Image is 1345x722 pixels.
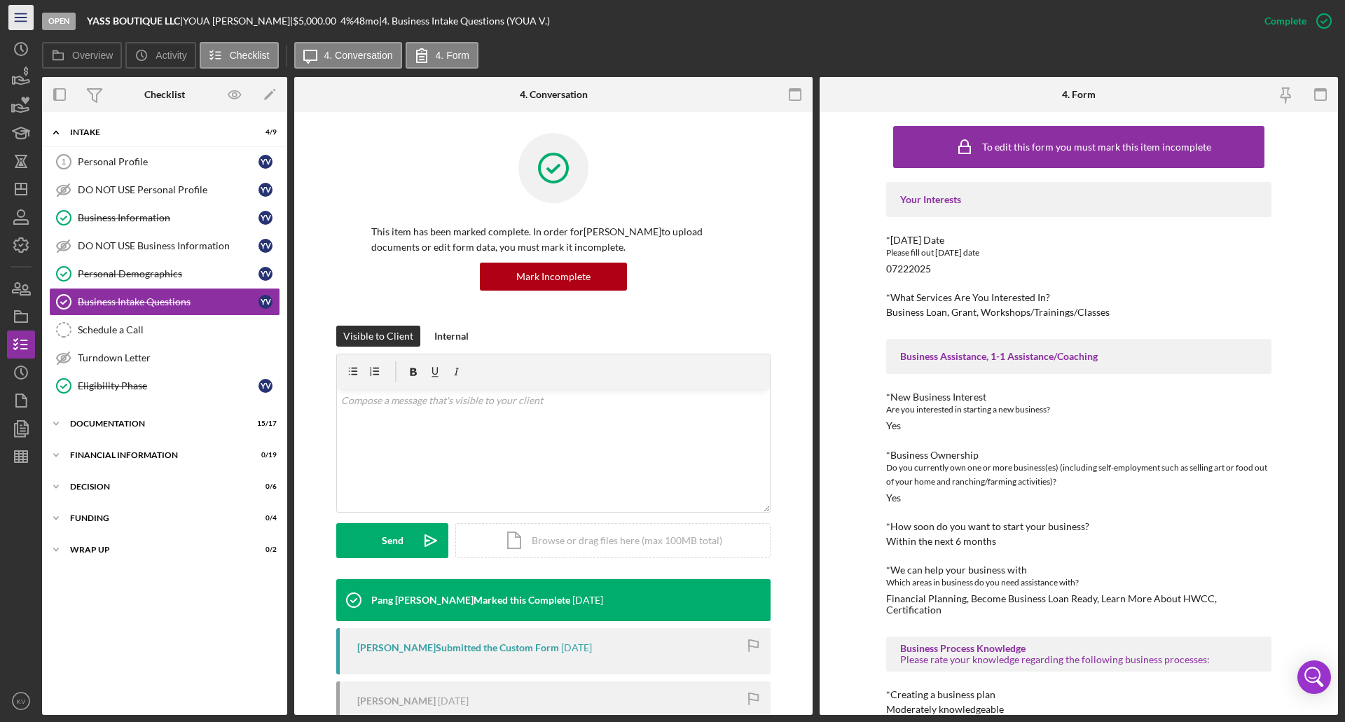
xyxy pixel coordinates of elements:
[200,42,279,69] button: Checklist
[78,268,258,279] div: Personal Demographics
[354,15,379,27] div: 48 mo
[886,450,1271,461] div: *Business Ownership
[293,15,340,27] div: $5,000.00
[357,642,559,653] div: [PERSON_NAME] Submitted the Custom Form
[886,576,1271,590] div: Which areas in business do you need assistance with?
[886,461,1271,489] div: Do you currently own one or more business(es) (including self-employment such as selling art or f...
[336,326,420,347] button: Visible to Client
[434,326,469,347] div: Internal
[1250,7,1338,35] button: Complete
[258,211,273,225] div: Y V
[78,212,258,223] div: Business Information
[886,246,1271,260] div: Please fill out [DATE] date
[251,419,277,428] div: 15 / 17
[357,695,436,707] div: [PERSON_NAME]
[561,642,592,653] time: 2025-07-22 15:23
[78,156,258,167] div: Personal Profile
[49,148,280,176] a: 1Personal ProfileYV
[520,89,588,100] div: 4. Conversation
[156,50,186,61] label: Activity
[886,403,1271,417] div: Are you interested in starting a new business?
[251,451,277,459] div: 0 / 19
[70,451,242,459] div: Financial Information
[251,546,277,554] div: 0 / 2
[78,324,280,335] div: Schedule a Call
[70,514,242,522] div: Funding
[70,483,242,491] div: Decision
[17,697,26,705] text: KV
[982,141,1211,153] div: To edit this form you must mark this item incomplete
[251,128,277,137] div: 4 / 9
[87,15,180,27] b: YASS BOUTIQUE LLC
[144,89,185,100] div: Checklist
[258,155,273,169] div: Y V
[70,546,242,554] div: Wrap Up
[49,232,280,260] a: DO NOT USE Business InformationYV
[78,352,280,363] div: Turndown Letter
[49,372,280,400] a: Eligibility PhaseYV
[382,523,403,558] div: Send
[1264,7,1306,35] div: Complete
[1062,89,1096,100] div: 4. Form
[886,593,1271,616] div: Financial Planning, Become Business Loan Ready, Learn More About HWCC, Certification
[70,419,242,428] div: Documentation
[886,391,1271,403] div: *New Business Interest
[251,483,277,491] div: 0 / 6
[886,292,1271,303] div: *What Services Are You Interested In?
[258,267,273,281] div: Y V
[480,263,627,291] button: Mark Incomplete
[406,42,478,69] button: 4. Form
[886,307,1110,318] div: Business Loan, Grant, Workshops/Trainings/Classes
[340,15,354,27] div: 4 %
[70,128,242,137] div: Intake
[371,595,570,606] div: Pang [PERSON_NAME] Marked this Complete
[343,326,413,347] div: Visible to Client
[886,521,1271,532] div: *How soon do you want to start your business?
[49,344,280,372] a: Turndown Letter
[49,260,280,288] a: Personal DemographicsYV
[78,240,258,251] div: DO NOT USE Business Information
[258,183,273,197] div: Y V
[516,263,591,291] div: Mark Incomplete
[7,687,35,715] button: KV
[1297,660,1331,694] div: Open Intercom Messenger
[900,351,1257,362] div: Business Assistance, 1-1 Assistance/Coaching
[78,380,258,391] div: Eligibility Phase
[886,263,931,275] div: 07222025
[125,42,195,69] button: Activity
[72,50,113,61] label: Overview
[258,295,273,309] div: Y V
[427,326,476,347] button: Internal
[886,564,1271,576] div: *We can help your business with
[379,15,550,27] div: | 4. Business Intake Questions (YOUA V.)
[78,184,258,195] div: DO NOT USE Personal Profile
[183,15,293,27] div: YOUA [PERSON_NAME] |
[886,536,996,547] div: Within the next 6 months
[336,523,448,558] button: Send
[62,158,66,166] tspan: 1
[258,239,273,253] div: Y V
[294,42,402,69] button: 4. Conversation
[886,689,1271,700] div: *Creating a business plan
[438,695,469,707] time: 2025-07-22 15:16
[900,654,1257,665] div: Please rate your knowledge regarding the following business processes:
[886,420,901,431] div: Yes
[900,194,1257,205] div: Your Interests
[324,50,393,61] label: 4. Conversation
[258,379,273,393] div: Y V
[572,595,603,606] time: 2025-08-11 18:40
[49,316,280,344] a: Schedule a Call
[436,50,469,61] label: 4. Form
[230,50,270,61] label: Checklist
[251,514,277,522] div: 0 / 4
[900,643,1257,654] div: Business Process Knowledge
[886,235,1271,246] div: *[DATE] Date
[49,204,280,232] a: Business InformationYV
[371,224,736,256] p: This item has been marked complete. In order for [PERSON_NAME] to upload documents or edit form d...
[49,288,280,316] a: Business Intake QuestionsYV
[886,492,901,504] div: Yes
[886,704,1004,715] div: Moderately knowledgeable
[42,13,76,30] div: Open
[49,176,280,204] a: DO NOT USE Personal ProfileYV
[87,15,183,27] div: |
